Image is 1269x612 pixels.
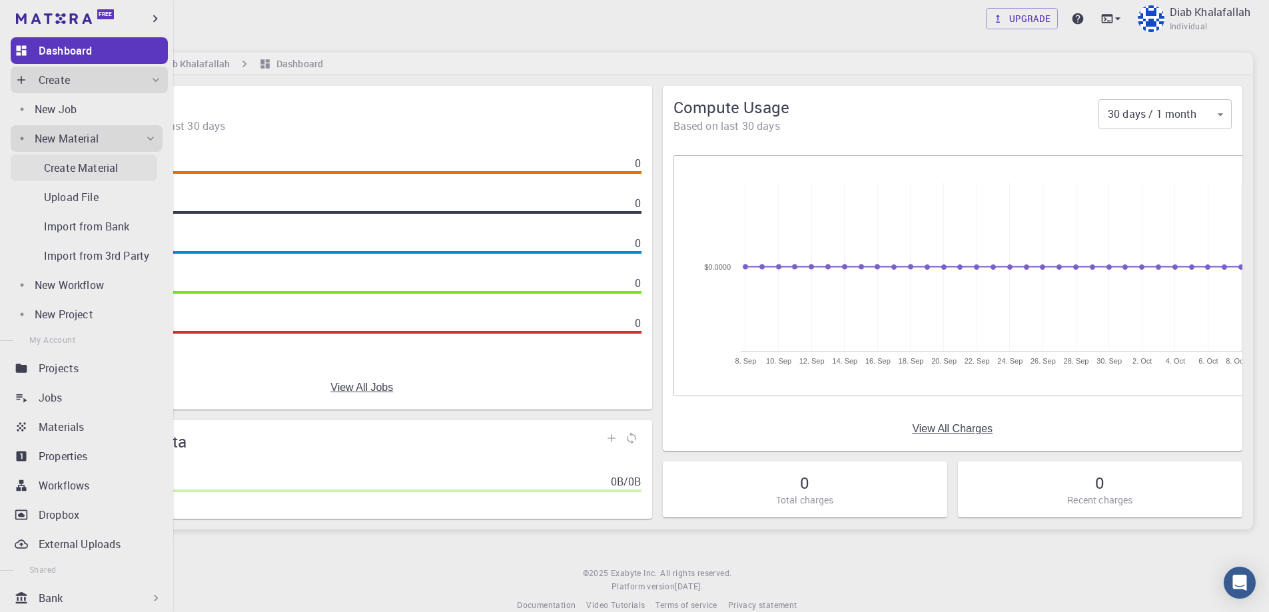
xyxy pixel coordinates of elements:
a: Import from 3rd Party [11,242,157,269]
a: Dashboard [11,37,168,64]
tspan: 6. Oct [1198,357,1218,365]
tspan: 8. Oct [1226,357,1245,365]
tspan: 8. Sep [735,357,756,365]
a: Video Tutorials [586,599,645,612]
h5: 0 [800,472,809,493]
a: Terms of service [655,599,717,612]
span: Shared [29,564,56,575]
a: Properties [11,443,168,469]
tspan: 26. Sep [1030,357,1055,365]
span: Platform version [612,580,675,593]
p: Projects [39,360,79,376]
span: Privacy statement [728,599,797,610]
img: logo [16,13,92,24]
span: Individual [1170,20,1208,33]
div: Bank [11,585,168,611]
div: Create [11,67,168,93]
span: 0 jobs during the last 30 days [83,118,641,134]
p: New Job [35,101,77,117]
tspan: 30. Sep [1096,357,1122,365]
span: Storage Quota [83,431,602,452]
a: View All Jobs [330,382,393,394]
a: Upload File [11,184,157,210]
p: Import from 3rd Party [44,248,149,264]
a: Exabyte Inc. [611,567,657,580]
p: 0B / 0B [611,473,641,489]
span: My Account [29,334,75,345]
p: Upload File [44,189,99,205]
span: Compute Usage [673,97,1099,118]
a: Create Material [11,154,157,181]
span: Support [27,9,75,21]
tspan: 20. Sep [931,357,957,365]
a: New Job [11,96,163,123]
a: New Workflow [11,272,163,298]
tspan: 28. Sep [1063,357,1088,365]
div: Open Intercom Messenger [1224,567,1256,599]
a: Dropbox [11,501,168,528]
a: Projects [11,355,168,382]
p: Diab Khalafallah [1170,4,1250,20]
p: 0 [635,155,641,171]
p: Materials [39,419,84,435]
a: Workflows [11,472,168,499]
p: Total charges [776,493,834,507]
p: 0 [635,275,641,291]
tspan: 18. Sep [898,357,923,365]
tspan: 16. Sep [865,357,890,365]
a: External Uploads [11,531,168,557]
span: Jobs [83,97,641,118]
a: Materials [11,414,168,440]
p: 0 [635,315,641,331]
span: Video Tutorials [586,599,645,610]
h5: 0 [1095,472,1104,493]
p: External Uploads [39,536,121,552]
tspan: 2. Oct [1132,357,1152,365]
div: 30 days / 1 month [1098,101,1232,128]
p: Workflows [39,477,89,493]
a: New Project [11,301,163,328]
p: 0 [635,235,641,251]
p: Dashboard [39,43,92,59]
span: Terms of service [655,599,717,610]
span: © 2025 [583,567,611,580]
h6: Dashboard [271,57,323,71]
nav: breadcrumb [67,57,326,71]
tspan: 24. Sep [997,357,1023,365]
p: Create Material [44,160,118,176]
div: New Material [11,125,163,152]
a: Privacy statement [728,599,797,612]
p: New Material [35,131,99,147]
a: Upgrade [986,8,1058,29]
p: New Project [35,306,93,322]
a: View All Charges [912,423,993,435]
p: New Workflow [35,277,104,293]
tspan: 12. Sep [799,357,824,365]
text: $0.0000 [704,263,731,271]
p: Create [39,72,70,88]
h6: Diab Khalafallah [153,57,230,71]
p: Bank [39,590,63,606]
a: Jobs [11,384,168,411]
p: Properties [39,448,88,464]
span: Exabyte Inc. [611,567,657,578]
p: 0 [635,195,641,211]
span: [DATE] . [675,581,703,591]
span: All rights reserved. [660,567,731,580]
tspan: 22. Sep [964,357,989,365]
p: Dropbox [39,507,79,523]
tspan: 10. Sep [766,357,791,365]
p: Import from Bank [44,218,129,234]
p: Recent charges [1067,493,1132,507]
p: Jobs [39,390,63,406]
tspan: 4. Oct [1165,357,1184,365]
span: Documentation [517,599,576,610]
a: Import from Bank [11,213,157,240]
span: Based on last 30 days [673,118,1099,134]
a: [DATE]. [675,580,703,593]
img: Diab Khalafallah [1138,5,1164,32]
a: Documentation [517,599,576,612]
tspan: 14. Sep [832,357,857,365]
